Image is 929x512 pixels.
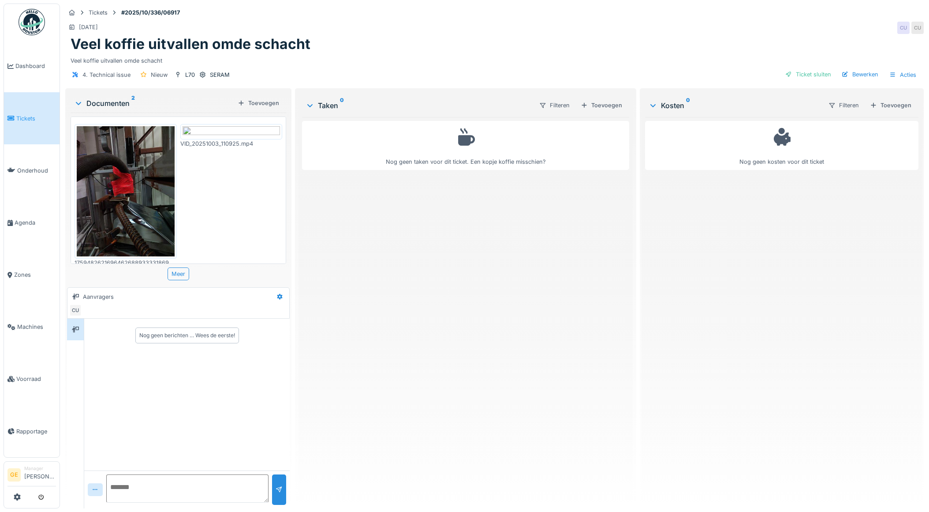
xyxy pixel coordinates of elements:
[782,68,835,80] div: Ticket sluiten
[210,71,230,79] div: SERAM
[4,144,60,196] a: Onderhoud
[4,405,60,457] a: Rapportage
[4,196,60,248] a: Agenda
[535,99,574,112] div: Filteren
[14,271,56,279] span: Zones
[24,465,56,472] div: Manager
[308,125,623,166] div: Nog geen taken voor dit ticket. Een kopje koffie misschien?
[71,53,918,65] div: Veel koffie uitvallen omde schacht
[89,8,108,17] div: Tickets
[7,465,56,486] a: GE Manager[PERSON_NAME]
[183,126,280,137] img: 79de45d5-5c56-49b6-b66a-c6285feff779-VID_20251003_110925.mp4
[16,375,56,383] span: Voorraad
[4,353,60,405] a: Voorraad
[69,304,82,316] div: CU
[180,139,283,148] div: VID_20251003_110925.mp4
[4,249,60,301] a: Zones
[340,100,344,111] sup: 0
[168,267,189,280] div: Meer
[4,40,60,92] a: Dashboard
[649,100,821,111] div: Kosten
[83,293,114,301] div: Aanvragers
[82,71,131,79] div: 4. Technical issue
[577,99,626,111] div: Toevoegen
[79,23,98,31] div: [DATE]
[825,99,863,112] div: Filteren
[15,62,56,70] span: Dashboard
[306,100,532,111] div: Taken
[897,22,910,34] div: CU
[131,98,135,109] sup: 2
[16,427,56,436] span: Rapportage
[4,301,60,353] a: Machines
[151,71,168,79] div: Nieuw
[7,468,21,482] li: GE
[118,8,183,17] strong: #2025/10/336/06917
[686,100,690,111] sup: 0
[866,99,915,111] div: Toevoegen
[77,126,175,256] img: 1bh2ztx5sgwjl89boa1azdiuq1y7
[17,166,56,175] span: Onderhoud
[4,92,60,144] a: Tickets
[139,331,235,339] div: Nog geen berichten … Wees de eerste!
[15,218,56,227] span: Agenda
[17,323,56,331] span: Machines
[911,22,924,34] div: CU
[19,9,45,35] img: Badge_color-CXgf-gQk.svg
[71,36,310,53] h1: Veel koffie uitvallen omde schacht
[838,68,882,80] div: Bewerken
[75,259,177,267] div: 17594826216964626889333318698425.jpg
[234,97,283,109] div: Toevoegen
[16,114,56,123] span: Tickets
[651,125,913,166] div: Nog geen kosten voor dit ticket
[24,465,56,484] li: [PERSON_NAME]
[185,71,195,79] div: L70
[74,98,234,109] div: Documenten
[885,68,920,81] div: Acties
